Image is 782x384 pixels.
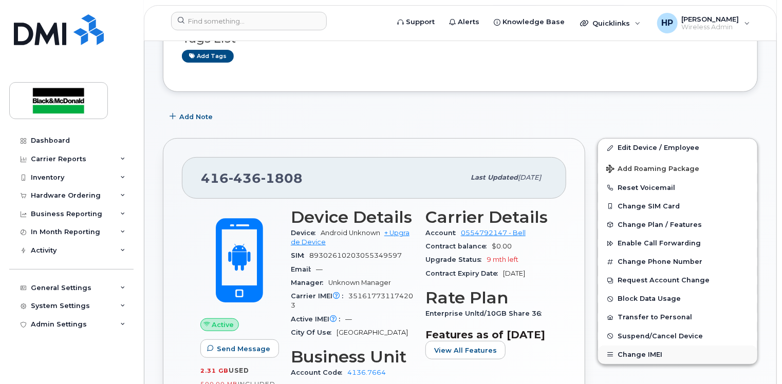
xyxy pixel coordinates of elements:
span: Device [291,229,321,237]
span: Android Unknown [321,229,380,237]
span: Wireless Admin [682,23,739,31]
a: 4136.7664 [347,369,386,376]
div: Harsh Patel [650,13,757,33]
div: Quicklinks [573,13,648,33]
span: 436 [229,170,261,186]
span: 1808 [261,170,303,186]
span: [GEOGRAPHIC_DATA] [337,329,408,336]
span: Email [291,265,316,273]
span: Upgrade Status [425,256,487,263]
span: Active IMEI [291,315,345,323]
span: Suspend/Cancel Device [618,332,703,340]
span: SIM [291,252,309,259]
span: Contract Expiry Date [425,270,503,277]
span: 89302610203055349597 [309,252,402,259]
span: [PERSON_NAME] [682,15,739,23]
a: Edit Device / Employee [598,139,757,157]
a: Alerts [442,12,487,32]
a: 0554792147 - Bell [461,229,526,237]
span: Account Code [291,369,347,376]
a: Add tags [182,50,234,63]
h3: Rate Plan [425,289,548,307]
span: City Of Use [291,329,337,336]
span: 2.31 GB [200,367,229,374]
h3: Tags List [182,32,739,45]
span: Quicklinks [592,19,630,27]
h3: Features as of [DATE] [425,329,548,341]
span: Last updated [471,174,518,181]
span: Support [406,17,435,27]
button: Change IMEI [598,345,757,364]
button: Request Account Change [598,271,757,290]
span: 351617731174203 [291,292,413,309]
a: Knowledge Base [487,12,572,32]
span: used [229,367,249,374]
span: Manager [291,279,328,286]
span: Send Message [217,344,270,354]
span: — [316,265,323,273]
span: 416 [201,170,303,186]
span: — [345,315,352,323]
span: Knowledge Base [502,17,565,27]
span: HP [661,17,673,29]
button: Change SIM Card [598,197,757,216]
span: Alerts [458,17,479,27]
input: Find something... [171,12,327,30]
span: Add Note [179,112,213,122]
button: Add Note [163,107,221,126]
h3: Carrier Details [425,208,548,226]
span: $0.00 [492,242,512,250]
button: Reset Voicemail [598,179,757,197]
button: Enable Call Forwarding [598,234,757,253]
span: [DATE] [503,270,525,277]
span: Active [212,320,234,330]
span: View All Features [434,345,497,355]
button: Suspend/Cancel Device [598,327,757,345]
span: Add Roaming Package [606,165,699,175]
button: Change Plan / Features [598,216,757,234]
button: View All Features [425,341,506,359]
button: Transfer to Personal [598,308,757,327]
span: Contract balance [425,242,492,250]
span: [DATE] [518,174,541,181]
a: Support [390,12,442,32]
button: Change Phone Number [598,253,757,271]
span: Enterprise Unltd/10GB Share 36 [425,310,547,317]
button: Add Roaming Package [598,158,757,179]
h3: Business Unit [291,348,413,366]
h3: Device Details [291,208,413,226]
span: Unknown Manager [328,279,391,286]
span: 9 mth left [487,256,518,263]
span: Account [425,229,461,237]
span: Change Plan / Features [618,221,702,228]
button: Send Message [200,339,279,358]
button: Block Data Usage [598,290,757,308]
span: Carrier IMEI [291,292,348,300]
span: Enable Call Forwarding [618,240,701,247]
